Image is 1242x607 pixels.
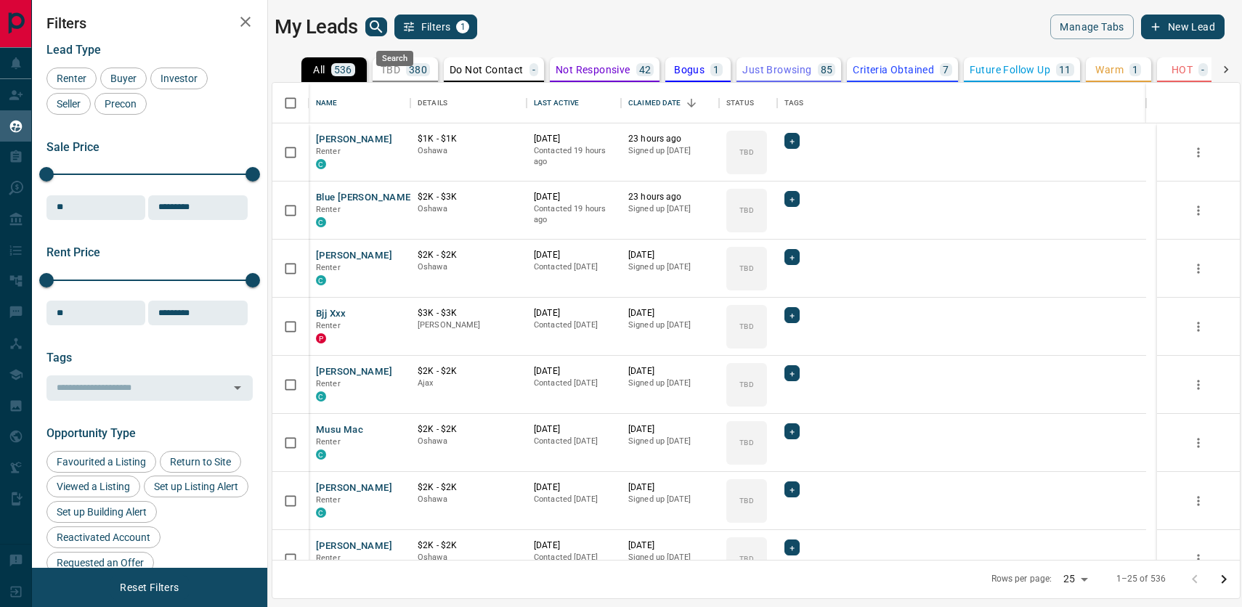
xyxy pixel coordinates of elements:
[316,539,392,553] button: [PERSON_NAME]
[853,65,934,75] p: Criteria Obtained
[52,557,149,569] span: Requested an Offer
[316,191,414,205] button: Blue [PERSON_NAME]
[784,249,800,265] div: +
[150,68,208,89] div: Investor
[1188,200,1209,221] button: more
[46,43,101,57] span: Lead Type
[46,245,100,259] span: Rent Price
[556,65,630,75] p: Not Responsive
[534,145,614,168] p: Contacted 19 hours ago
[534,319,614,331] p: Contacted [DATE]
[628,481,712,494] p: [DATE]
[1050,15,1133,39] button: Manage Tabs
[394,15,478,39] button: Filters1
[316,391,326,402] div: condos.ca
[739,321,753,332] p: TBD
[309,83,410,123] div: Name
[534,307,614,319] p: [DATE]
[628,307,712,319] p: [DATE]
[418,436,519,447] p: Oshawa
[681,93,702,113] button: Sort
[410,83,527,123] div: Details
[534,494,614,505] p: Contacted [DATE]
[316,553,341,563] span: Renter
[316,83,338,123] div: Name
[418,494,519,505] p: Oshawa
[639,65,652,75] p: 42
[628,539,712,552] p: [DATE]
[46,15,253,32] h2: Filters
[532,65,535,75] p: -
[418,539,519,552] p: $2K - $2K
[418,319,519,331] p: [PERSON_NAME]
[52,506,152,518] span: Set up Building Alert
[46,68,97,89] div: Renter
[1059,65,1071,75] p: 11
[534,133,614,145] p: [DATE]
[149,481,243,492] span: Set up Listing Alert
[943,65,949,75] p: 7
[46,501,157,523] div: Set up Building Alert
[418,133,519,145] p: $1K - $1K
[105,73,142,84] span: Buyer
[784,481,800,497] div: +
[316,249,392,263] button: [PERSON_NAME]
[316,205,341,214] span: Renter
[144,476,248,497] div: Set up Listing Alert
[628,552,712,563] p: Signed up [DATE]
[418,145,519,157] p: Oshawa
[719,83,777,123] div: Status
[534,203,614,226] p: Contacted 19 hours ago
[628,203,712,215] p: Signed up [DATE]
[784,423,800,439] div: +
[46,476,140,497] div: Viewed a Listing
[316,508,326,518] div: condos.ca
[534,249,614,261] p: [DATE]
[628,83,681,123] div: Claimed Date
[227,378,248,398] button: Open
[409,65,427,75] p: 380
[46,426,136,440] span: Opportunity Type
[100,98,142,110] span: Precon
[418,365,519,378] p: $2K - $2K
[628,133,712,145] p: 23 hours ago
[628,249,712,261] p: [DATE]
[991,573,1052,585] p: Rows per page:
[821,65,833,75] p: 85
[46,351,72,364] span: Tags
[628,365,712,378] p: [DATE]
[1058,569,1092,590] div: 25
[621,83,719,123] div: Claimed Date
[1141,15,1225,39] button: New Lead
[365,17,387,36] button: search button
[534,436,614,447] p: Contacted [DATE]
[790,366,795,380] span: +
[100,68,147,89] div: Buyer
[52,481,135,492] span: Viewed a Listing
[739,495,753,506] p: TBD
[1188,490,1209,512] button: more
[1201,65,1204,75] p: -
[316,159,326,169] div: condos.ca
[534,261,614,273] p: Contacted [DATE]
[165,456,236,468] span: Return to Site
[316,449,326,460] div: condos.ca
[628,436,712,447] p: Signed up [DATE]
[52,98,86,110] span: Seller
[418,203,519,215] p: Oshawa
[418,307,519,319] p: $3K - $3K
[313,65,325,75] p: All
[742,65,811,75] p: Just Browsing
[418,423,519,436] p: $2K - $2K
[534,423,614,436] p: [DATE]
[110,575,188,600] button: Reset Filters
[418,552,519,563] p: Oshawa
[52,456,151,468] span: Favourited a Listing
[458,22,468,32] span: 1
[1188,258,1209,280] button: more
[784,539,800,555] div: +
[534,552,614,563] p: Contacted [DATE]
[316,217,326,227] div: condos.ca
[316,307,346,321] button: Bjj Xxx
[1188,548,1209,570] button: more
